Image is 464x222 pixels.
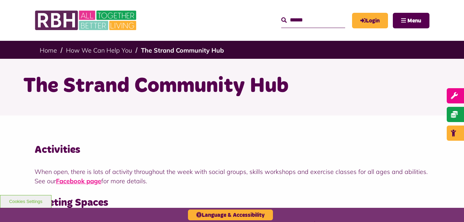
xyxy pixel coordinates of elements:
h1: The Strand Community Hub [23,73,441,100]
p: When open, there is lots of activity throughout the week with social groups, skills workshops and... [35,167,429,186]
iframe: Netcall Web Assistant for live chat [433,191,464,222]
span: Menu [407,18,421,24]
a: How We Can Help You [66,46,132,54]
h3: Activities [35,143,429,157]
a: Facebook page [56,177,101,185]
img: RBH [35,7,138,34]
h3: Meeting Spaces [35,196,429,210]
button: Navigation [393,13,429,28]
a: MyRBH [352,13,388,28]
a: Home [40,46,57,54]
button: Language & Accessibility [188,210,273,220]
a: The Strand Community Hub [141,46,224,54]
